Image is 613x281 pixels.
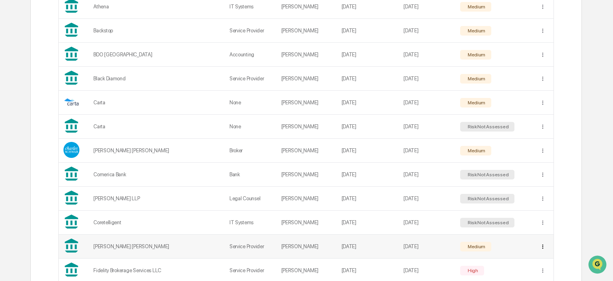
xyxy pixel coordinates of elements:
[93,124,220,130] div: Carta
[79,136,97,141] span: Pylon
[466,172,509,177] div: Risk Not Assessed
[93,28,220,34] div: Backstop
[277,43,337,67] td: [PERSON_NAME]
[136,64,145,73] button: Start new chat
[466,52,485,58] div: Medium
[399,43,455,67] td: [DATE]
[466,4,485,10] div: Medium
[587,255,609,276] iframe: Open customer support
[93,171,220,177] div: Comerica Bank
[337,91,399,115] td: [DATE]
[337,235,399,259] td: [DATE]
[93,4,220,10] div: Athena
[277,139,337,163] td: [PERSON_NAME]
[337,67,399,91] td: [DATE]
[466,148,485,153] div: Medium
[93,219,220,225] div: Coretelligent
[93,243,220,249] div: [PERSON_NAME] [PERSON_NAME]
[93,267,220,273] div: Fidelity Brokerage Services LLC
[93,195,220,201] div: [PERSON_NAME] LLP
[225,187,277,211] td: Legal Counsel
[27,69,101,76] div: We're available if you need us!
[93,52,220,58] div: BDO [GEOGRAPHIC_DATA]
[27,61,131,69] div: Start new chat
[55,98,102,112] a: 🗄️Attestations
[277,115,337,139] td: [PERSON_NAME]
[399,235,455,259] td: [DATE]
[277,235,337,259] td: [PERSON_NAME]
[225,91,277,115] td: None
[466,244,485,249] div: Medium
[225,235,277,259] td: Service Provider
[277,19,337,43] td: [PERSON_NAME]
[399,139,455,163] td: [DATE]
[8,117,14,123] div: 🔎
[56,135,97,141] a: Powered byPylon
[16,116,50,124] span: Data Lookup
[337,43,399,67] td: [DATE]
[277,91,337,115] td: [PERSON_NAME]
[337,19,399,43] td: [DATE]
[8,102,14,108] div: 🖐️
[399,187,455,211] td: [DATE]
[337,115,399,139] td: [DATE]
[277,67,337,91] td: [PERSON_NAME]
[63,94,79,110] img: Vendor Logo
[225,19,277,43] td: Service Provider
[337,211,399,235] td: [DATE]
[225,67,277,91] td: Service Provider
[277,187,337,211] td: [PERSON_NAME]
[399,19,455,43] td: [DATE]
[58,102,64,108] div: 🗄️
[466,220,509,225] div: Risk Not Assessed
[399,211,455,235] td: [DATE]
[225,115,277,139] td: None
[466,196,509,201] div: Risk Not Assessed
[337,139,399,163] td: [DATE]
[93,147,220,153] div: [PERSON_NAME] [PERSON_NAME]
[337,187,399,211] td: [DATE]
[466,28,485,34] div: Medium
[93,100,220,106] div: Carta
[399,67,455,91] td: [DATE]
[66,101,99,109] span: Attestations
[8,17,145,30] p: How can we help?
[225,139,277,163] td: Broker
[277,163,337,187] td: [PERSON_NAME]
[8,61,22,76] img: 1746055101610-c473b297-6a78-478c-a979-82029cc54cd1
[399,115,455,139] td: [DATE]
[63,142,79,158] img: Vendor Logo
[5,98,55,112] a: 🖐️Preclearance
[93,76,220,82] div: Black Diamond
[399,163,455,187] td: [DATE]
[225,43,277,67] td: Accounting
[225,211,277,235] td: IT Systems
[277,211,337,235] td: [PERSON_NAME]
[466,124,509,130] div: Risk Not Assessed
[5,113,53,127] a: 🔎Data Lookup
[337,163,399,187] td: [DATE]
[399,91,455,115] td: [DATE]
[16,101,51,109] span: Preclearance
[466,268,478,273] div: High
[225,163,277,187] td: Bank
[466,76,485,82] div: Medium
[466,100,485,106] div: Medium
